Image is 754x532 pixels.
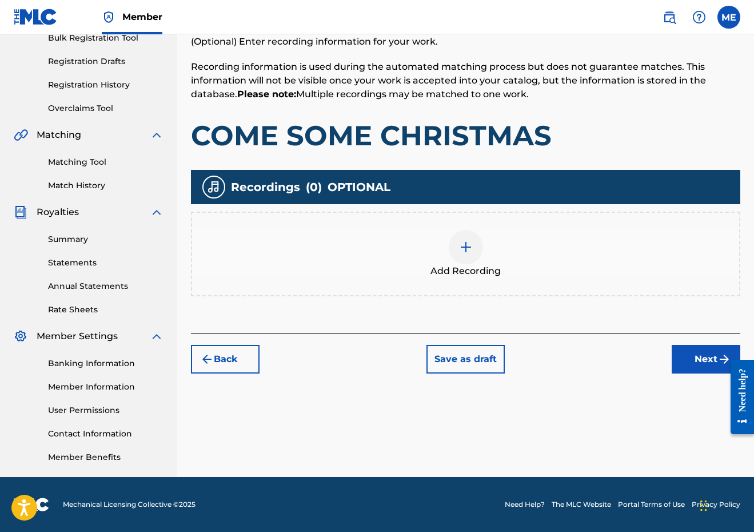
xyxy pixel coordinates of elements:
[37,205,79,219] span: Royalties
[722,350,754,444] iframe: Resource Center
[552,499,611,510] a: The MLC Website
[48,233,163,245] a: Summary
[717,352,731,366] img: f7272a7cc735f4ea7f67.svg
[63,499,196,510] span: Mechanical Licensing Collective © 2025
[697,477,754,532] iframe: Chat Widget
[48,156,163,168] a: Matching Tool
[14,205,27,219] img: Royalties
[717,6,740,29] div: User Menu
[37,329,118,343] span: Member Settings
[48,79,163,91] a: Registration History
[663,10,676,24] img: search
[48,404,163,416] a: User Permissions
[688,6,711,29] div: Help
[37,128,81,142] span: Matching
[191,345,260,374] button: Back
[14,329,27,343] img: Member Settings
[48,55,163,68] a: Registration Drafts
[150,205,163,219] img: expand
[48,32,163,44] a: Bulk Registration Tool
[48,304,163,316] a: Rate Sheets
[306,178,322,196] span: ( 0 )
[48,280,163,292] a: Annual Statements
[459,240,473,254] img: add
[14,9,58,25] img: MLC Logo
[48,358,163,370] a: Banking Information
[692,499,740,510] a: Privacy Policy
[191,36,438,47] span: (Optional) Enter recording information for your work.
[328,178,390,196] span: OPTIONAL
[191,61,706,100] span: Recording information is used during the automated matching process but does not guarantee matche...
[14,498,49,511] img: logo
[618,499,685,510] a: Portal Terms of Use
[48,381,163,393] a: Member Information
[231,178,300,196] span: Recordings
[700,489,707,523] div: Drag
[122,10,162,23] span: Member
[14,128,28,142] img: Matching
[191,118,740,153] h1: COME SOME CHRISTMAS
[672,345,740,374] button: Next
[150,128,163,142] img: expand
[207,180,221,194] img: recording
[658,6,681,29] a: Public Search
[692,10,706,24] img: help
[102,10,115,24] img: Top Rightsholder
[200,352,214,366] img: 7ee5dd4eb1f8a8e3ef2f.svg
[48,180,163,192] a: Match History
[430,264,501,278] span: Add Recording
[48,102,163,114] a: Overclaims Tool
[150,329,163,343] img: expand
[48,451,163,463] a: Member Benefits
[237,89,296,100] strong: Please note:
[48,428,163,440] a: Contact Information
[505,499,545,510] a: Need Help?
[48,257,163,269] a: Statements
[426,345,505,374] button: Save as draft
